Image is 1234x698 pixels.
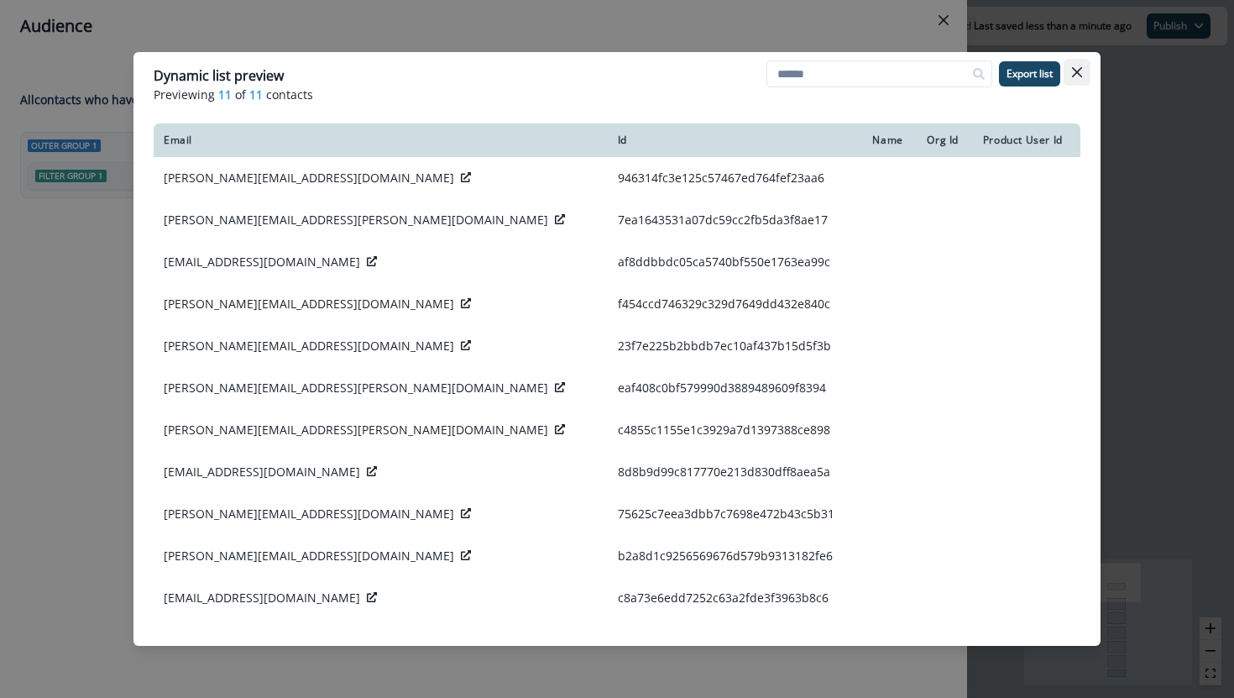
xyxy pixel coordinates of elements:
[608,451,863,493] td: 8d8b9d99c817770e213d830dff8aea5a
[1064,59,1090,86] button: Close
[608,325,863,367] td: 23f7e225b2bbdb7ec10af437b15d5f3b
[608,535,863,577] td: b2a8d1c9256569676d579b9313182fe6
[608,577,863,619] td: c8a73e6edd7252c63a2fde3f3963b8c6
[164,506,454,522] p: [PERSON_NAME][EMAIL_ADDRESS][DOMAIN_NAME]
[164,134,598,147] div: Email
[164,380,548,396] p: [PERSON_NAME][EMAIL_ADDRESS][PERSON_NAME][DOMAIN_NAME]
[927,134,962,147] div: Org Id
[608,157,863,199] td: 946314fc3e125c57467ed764fef23aa6
[164,170,454,186] p: [PERSON_NAME][EMAIL_ADDRESS][DOMAIN_NAME]
[164,464,360,480] p: [EMAIL_ADDRESS][DOMAIN_NAME]
[154,86,1080,103] p: Previewing of contacts
[1007,68,1053,80] p: Export list
[164,548,454,564] p: [PERSON_NAME][EMAIL_ADDRESS][DOMAIN_NAME]
[154,66,284,86] p: Dynamic list preview
[608,367,863,409] td: eaf408c0bf579990d3889489609f8394
[164,212,548,228] p: [PERSON_NAME][EMAIL_ADDRESS][PERSON_NAME][DOMAIN_NAME]
[164,422,548,438] p: [PERSON_NAME][EMAIL_ADDRESS][PERSON_NAME][DOMAIN_NAME]
[164,296,454,312] p: [PERSON_NAME][EMAIL_ADDRESS][DOMAIN_NAME]
[608,493,863,535] td: 75625c7eea3dbb7c7698e472b43c5b31
[872,134,907,147] div: Name
[608,409,863,451] td: c4855c1155e1c3929a7d1397388ce898
[249,86,263,103] span: 11
[164,590,360,606] p: [EMAIL_ADDRESS][DOMAIN_NAME]
[608,283,863,325] td: f454ccd746329c329d7649dd432e840c
[164,254,360,270] p: [EMAIL_ADDRESS][DOMAIN_NAME]
[999,61,1060,87] button: Export list
[983,134,1070,147] div: Product User Id
[218,86,232,103] span: 11
[608,199,863,241] td: 7ea1643531a07dc59cc2fb5da3f8ae17
[608,241,863,283] td: af8ddbbdc05ca5740bf550e1763ea99c
[618,134,853,147] div: Id
[164,338,454,354] p: [PERSON_NAME][EMAIL_ADDRESS][DOMAIN_NAME]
